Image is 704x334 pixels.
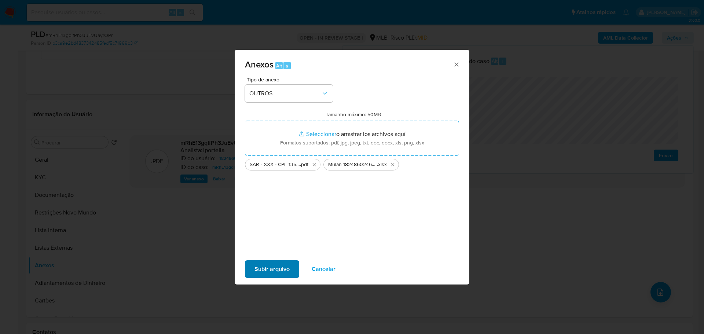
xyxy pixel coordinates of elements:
span: OUTROS [249,90,321,97]
ul: Archivos seleccionados [245,156,459,170]
button: Cerrar [453,61,459,67]
button: Cancelar [302,260,345,278]
span: Subir arquivo [254,261,290,277]
span: .pdf [300,161,308,168]
span: SAR - XXX - CPF 13517565911 - [PERSON_NAME] [250,161,300,168]
button: OUTROS [245,85,333,102]
span: Alt [276,62,282,69]
span: Anexos [245,58,274,71]
button: Eliminar SAR - XXX - CPF 13517565911 - LUCAS DOS SANTOS STREMEL.pdf [310,160,319,169]
button: Eliminar Mulan 1824860246_2025_10_15_13_28_05.xlsx [388,160,397,169]
span: Cancelar [312,261,335,277]
span: .xlsx [377,161,387,168]
span: a [286,62,288,69]
span: Tipo de anexo [247,77,335,82]
button: Subir arquivo [245,260,299,278]
span: Mulan 1824860246_2025_10_15_13_28_05 [328,161,377,168]
label: Tamanho máximo: 50MB [326,111,381,118]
